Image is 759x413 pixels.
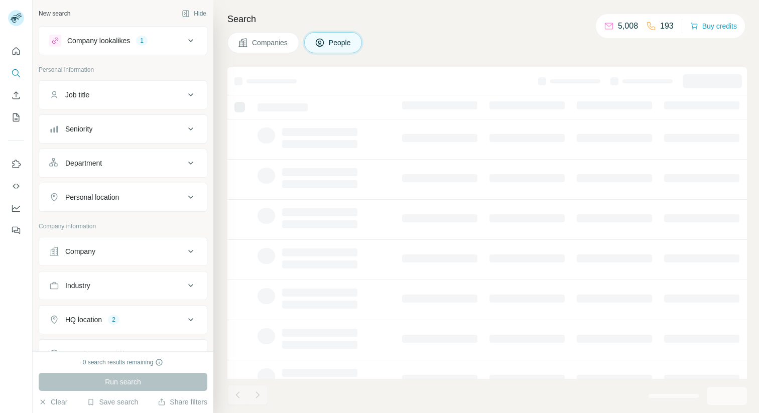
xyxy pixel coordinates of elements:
[8,86,24,104] button: Enrich CSV
[39,151,207,175] button: Department
[618,20,638,32] p: 5,008
[67,36,130,46] div: Company lookalikes
[158,397,207,407] button: Share filters
[65,349,125,359] div: Annual revenue ($)
[65,246,95,256] div: Company
[8,199,24,217] button: Dashboard
[65,124,92,134] div: Seniority
[227,12,747,26] h4: Search
[39,29,207,53] button: Company lookalikes1
[8,108,24,126] button: My lists
[660,20,674,32] p: 193
[65,315,102,325] div: HQ location
[39,342,207,366] button: Annual revenue ($)
[65,158,102,168] div: Department
[108,315,119,324] div: 2
[65,192,119,202] div: Personal location
[39,9,70,18] div: New search
[39,65,207,74] p: Personal information
[8,64,24,82] button: Search
[39,397,67,407] button: Clear
[175,6,213,21] button: Hide
[39,83,207,107] button: Job title
[136,36,148,45] div: 1
[8,155,24,173] button: Use Surfe on LinkedIn
[83,358,164,367] div: 0 search results remaining
[8,42,24,60] button: Quick start
[87,397,138,407] button: Save search
[65,281,90,291] div: Industry
[65,90,89,100] div: Job title
[39,117,207,141] button: Seniority
[690,19,737,33] button: Buy credits
[39,308,207,332] button: HQ location2
[39,185,207,209] button: Personal location
[252,38,289,48] span: Companies
[39,239,207,263] button: Company
[8,177,24,195] button: Use Surfe API
[329,38,352,48] span: People
[39,222,207,231] p: Company information
[39,273,207,298] button: Industry
[8,221,24,239] button: Feedback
